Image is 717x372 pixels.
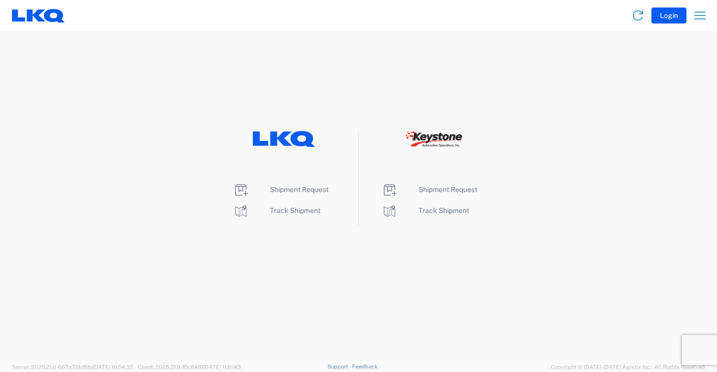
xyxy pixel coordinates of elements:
span: Client: 2025.21.0-f0c8481 [138,364,241,370]
a: Support [327,363,352,369]
a: Feedback [352,363,378,369]
span: Server: 2025.21.0-667a72bf6fa [12,364,133,370]
a: Shipment Request [382,185,477,193]
span: Shipment Request [419,185,477,193]
span: Copyright © [DATE]-[DATE] Agistix Inc., All Rights Reserved [551,362,705,371]
span: Shipment Request [270,185,328,193]
span: Track Shipment [419,206,469,214]
a: Track Shipment [382,206,469,214]
span: [DATE] 11:51:43 [203,364,241,370]
a: Track Shipment [233,206,320,214]
span: Track Shipment [270,206,320,214]
button: Login [651,7,686,23]
span: [DATE] 10:54:32 [93,364,133,370]
a: Shipment Request [233,185,328,193]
